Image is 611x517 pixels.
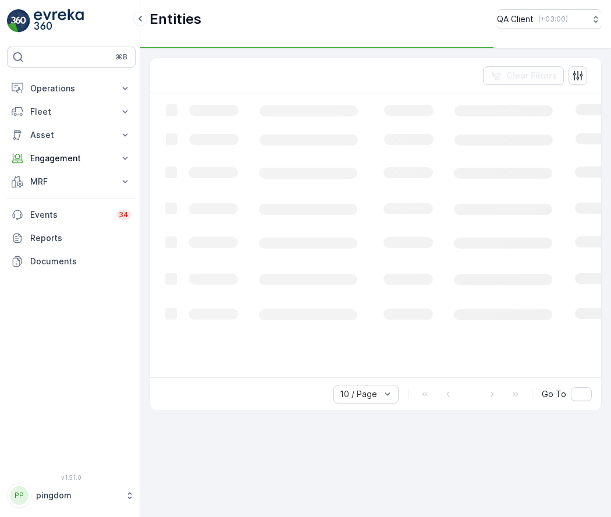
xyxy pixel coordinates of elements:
[7,250,136,273] a: Documents
[150,10,201,29] p: Entities
[34,9,84,33] img: logo_light-DOdMpM7g.png
[542,388,566,400] span: Go To
[30,256,131,267] p: Documents
[30,83,112,94] p: Operations
[119,210,129,219] p: 34
[7,474,136,481] span: v 1.51.0
[7,77,136,100] button: Operations
[7,226,136,250] a: Reports
[483,66,564,85] button: Clear Filters
[497,13,534,25] p: QA Client
[7,170,136,193] button: MRF
[30,153,112,164] p: Engagement
[7,9,30,33] img: logo
[116,52,127,62] p: ⌘B
[506,70,557,82] p: Clear Filters
[30,129,112,141] p: Asset
[30,176,112,187] p: MRF
[497,9,602,29] button: QA Client(+03:00)
[7,100,136,123] button: Fleet
[7,483,136,508] button: PPpingdom
[30,232,131,244] p: Reports
[36,490,119,501] p: pingdom
[30,209,109,221] p: Events
[7,203,136,226] a: Events34
[538,15,568,24] p: ( +03:00 )
[7,147,136,170] button: Engagement
[30,106,112,118] p: Fleet
[7,123,136,147] button: Asset
[10,486,29,505] div: PP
